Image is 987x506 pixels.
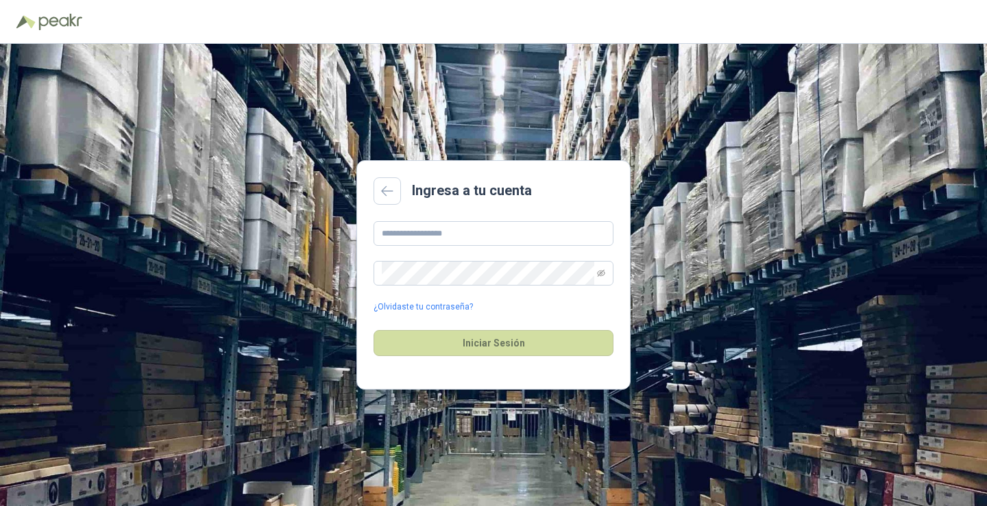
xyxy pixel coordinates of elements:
button: Iniciar Sesión [374,330,613,356]
span: eye-invisible [597,269,605,277]
img: Logo [16,15,36,29]
h2: Ingresa a tu cuenta [412,180,532,201]
img: Peakr [38,14,82,30]
a: ¿Olvidaste tu contraseña? [374,301,473,314]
